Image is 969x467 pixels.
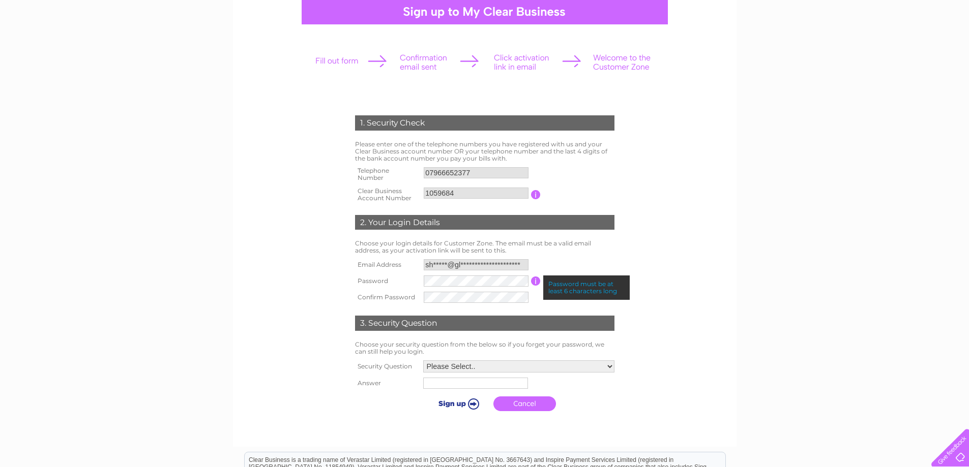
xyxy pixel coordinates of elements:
[353,184,422,205] th: Clear Business Account Number
[777,5,847,18] a: 0333 014 3131
[245,6,725,49] div: Clear Business is a trading name of Verastar Limited (registered in [GEOGRAPHIC_DATA] No. 3667643...
[353,273,422,289] th: Password
[353,164,422,184] th: Telephone Number
[353,375,421,391] th: Answer
[34,26,86,57] img: logo.png
[355,316,614,331] div: 3. Security Question
[426,396,488,411] input: Submit
[531,276,541,286] input: Information
[353,289,422,305] th: Confirm Password
[938,43,963,51] a: Contact
[353,257,422,273] th: Email Address
[493,396,556,411] a: Cancel
[827,43,846,51] a: Water
[880,43,911,51] a: Telecoms
[355,115,614,131] div: 1. Security Check
[353,138,617,164] td: Please enter one of the telephone numbers you have registered with us and your Clear Business acc...
[353,338,617,358] td: Choose your security question from the below so if you forget your password, we can still help yo...
[353,358,421,375] th: Security Question
[355,215,614,230] div: 2. Your Login Details
[917,43,932,51] a: Blog
[353,237,617,257] td: Choose your login details for Customer Zone. The email must be a valid email address, as your act...
[531,190,541,199] input: Information
[543,275,630,300] div: Password must be at least 6 characters long
[852,43,874,51] a: Energy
